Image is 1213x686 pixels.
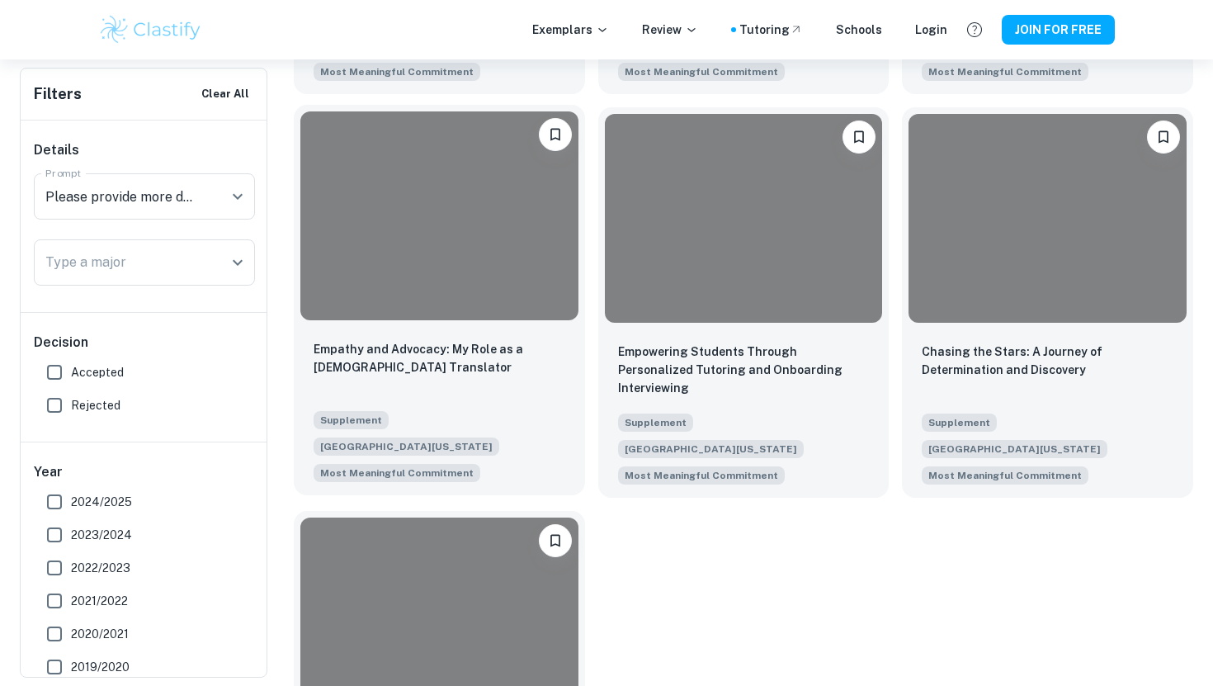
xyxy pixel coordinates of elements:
span: Please provide more details on your most meaningful commitment outside of the classroom while in ... [314,462,480,482]
h6: Year [34,462,255,482]
span: Supplement [922,414,997,432]
span: Most Meaningful Commitment [625,64,778,79]
span: Most Meaningful Commitment [320,466,474,480]
a: Schools [836,21,882,39]
span: 2020/2021 [71,625,129,643]
a: Tutoring [739,21,803,39]
h6: Filters [34,83,82,106]
span: 2021/2022 [71,592,128,610]
button: Please log in to bookmark exemplars [842,121,876,154]
p: Chasing the Stars: A Journey of Determination and Discovery [922,343,1173,379]
button: Clear All [197,82,253,106]
span: 2024/2025 [71,493,132,511]
button: Please log in to bookmark exemplars [1147,121,1180,154]
span: 2022/2023 [71,559,130,577]
span: Most Meaningful Commitment [320,64,474,79]
span: Accepted [71,363,124,381]
span: Supplement [618,414,693,432]
span: Please provide more details on your most meaningful commitment outside of the classroom while in ... [922,465,1088,485]
a: Please log in to bookmark exemplarsEmpathy and Advocacy: My Role as a Bengali TranslatorSupplemen... [294,107,585,497]
button: Please log in to bookmark exemplars [539,118,572,151]
img: Clastify logo [98,13,203,46]
span: [GEOGRAPHIC_DATA][US_STATE] [922,440,1107,458]
a: Please log in to bookmark exemplarsEmpowering Students Through Personalized Tutoring and Onboardi... [598,107,890,497]
span: 2019/2020 [71,658,130,676]
span: Most Meaningful Commitment [928,64,1082,79]
p: Empathy and Advocacy: My Role as a Bengali Translator [314,340,565,376]
h6: Details [34,140,255,160]
a: Please log in to bookmark exemplarsChasing the Stars: A Journey of Determination and DiscoverySup... [902,107,1193,497]
span: Please provide more details on your most meaningful commitment outside of the classroom while in ... [922,61,1088,81]
p: Exemplars [532,21,609,39]
button: Open [226,251,249,274]
span: Please provide more details on your most meaningful commitment outside of the classroom while in ... [618,61,785,81]
p: Empowering Students Through Personalized Tutoring and Onboarding Interviewing [618,343,870,397]
p: Review [642,21,698,39]
span: Most Meaningful Commitment [928,468,1082,483]
button: Help and Feedback [960,16,989,44]
button: Please log in to bookmark exemplars [539,524,572,557]
span: Please provide more details on your most meaningful commitment outside of the classroom while in ... [314,61,480,81]
span: Please provide more details on your most meaningful commitment outside of the classroom while in ... [618,465,785,485]
span: [GEOGRAPHIC_DATA][US_STATE] [618,440,804,458]
button: Open [226,185,249,208]
span: [GEOGRAPHIC_DATA][US_STATE] [314,438,499,456]
span: Supplement [314,411,389,429]
button: JOIN FOR FREE [1002,15,1115,45]
span: Most Meaningful Commitment [625,468,778,483]
a: Login [915,21,947,39]
span: Rejected [71,396,120,414]
span: 2023/2024 [71,526,132,544]
h6: Decision [34,333,255,352]
label: Prompt [45,166,82,180]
